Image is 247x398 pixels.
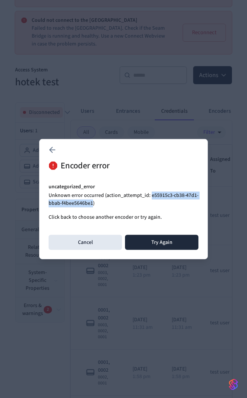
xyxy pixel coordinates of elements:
img: SeamLogoGradient.69752ec5.svg [229,378,238,390]
p: Unknown error occurred (action_attempt_id: e55915c3-cb38-47d1-bbab-f4bee5646be1) [49,192,198,207]
h2: Encoder error [49,156,198,177]
button: Cancel [49,235,122,250]
p: Click back to choose another encoder or try again. [49,213,198,221]
p: uncategorized_error [49,183,198,191]
button: Try Again [125,235,198,250]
